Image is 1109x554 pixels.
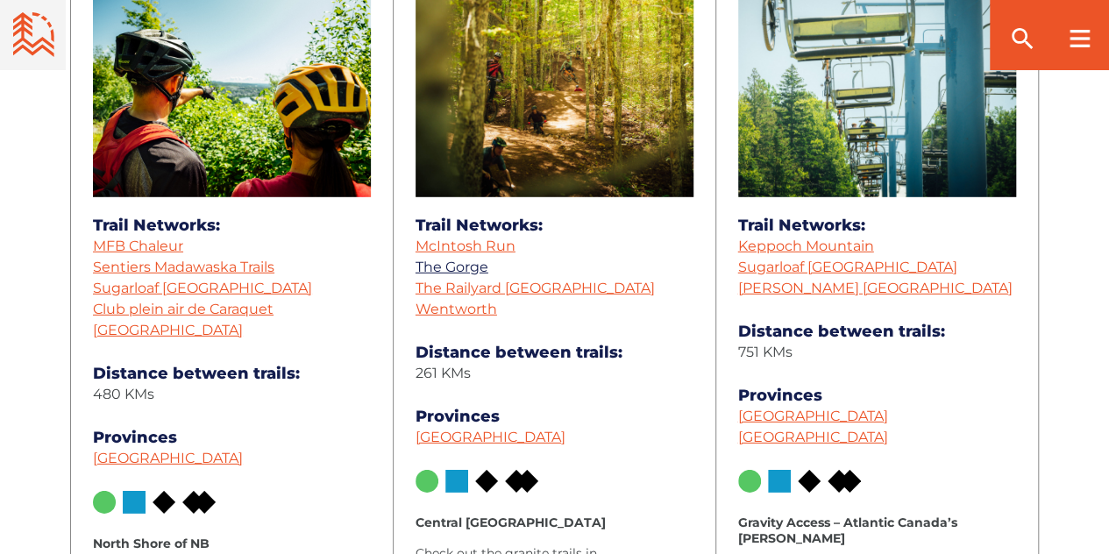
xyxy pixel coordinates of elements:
img: Green Circle [798,470,821,493]
a: Sugarloaf [GEOGRAPHIC_DATA] [93,280,312,296]
dt: Provinces [416,406,693,427]
img: Green Circle [828,470,861,493]
ion-icon: search [1008,25,1036,53]
a: [GEOGRAPHIC_DATA] [93,450,243,466]
img: Green Circle [153,491,175,514]
a: MFB Chaleur [93,238,183,254]
a: [PERSON_NAME] [GEOGRAPHIC_DATA] [738,280,1013,296]
a: Sentiers Madawaska Trails [93,259,274,275]
dd: 751 KMs [738,342,1016,363]
dd: 261 KMs [416,363,693,384]
dt: Provinces [738,385,1016,406]
strong: Central [GEOGRAPHIC_DATA] [416,515,606,530]
img: Green Circle [475,470,498,493]
img: Green Circle [738,470,761,493]
img: Green Circle [182,491,216,514]
dt: Distance between trails: [738,321,1016,342]
dt: Trail Networks: [738,215,1016,236]
img: Green Circle [93,491,116,514]
a: [GEOGRAPHIC_DATA] [738,429,888,445]
a: [GEOGRAPHIC_DATA] [93,322,243,338]
img: Green Circle [768,470,791,493]
dt: Distance between trails: [416,342,693,363]
a: Wentworth [416,301,497,317]
a: Keppoch Mountain [738,238,874,254]
dd: 480 KMs [93,384,371,405]
dt: Distance between trails: [93,363,371,384]
a: The Railyard [GEOGRAPHIC_DATA] [416,280,655,296]
img: Green Circle [445,470,468,493]
img: Green Circle [505,470,538,493]
strong: Gravity Access – Atlantic Canada’s [PERSON_NAME] [738,515,957,546]
a: The Gorge [416,259,488,275]
a: [GEOGRAPHIC_DATA] [738,408,888,424]
img: Green Circle [123,491,146,514]
dt: Provinces [93,427,371,448]
a: Sugarloaf [GEOGRAPHIC_DATA] [738,259,957,275]
a: Club plein air de Caraquet [93,301,274,317]
strong: North Shore of NB [93,536,210,551]
a: McIntosh Run [416,238,515,254]
dt: Trail Networks: [93,215,371,236]
img: Green Circle [416,470,438,493]
dt: Trail Networks: [416,215,693,236]
a: [GEOGRAPHIC_DATA] [416,429,565,445]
